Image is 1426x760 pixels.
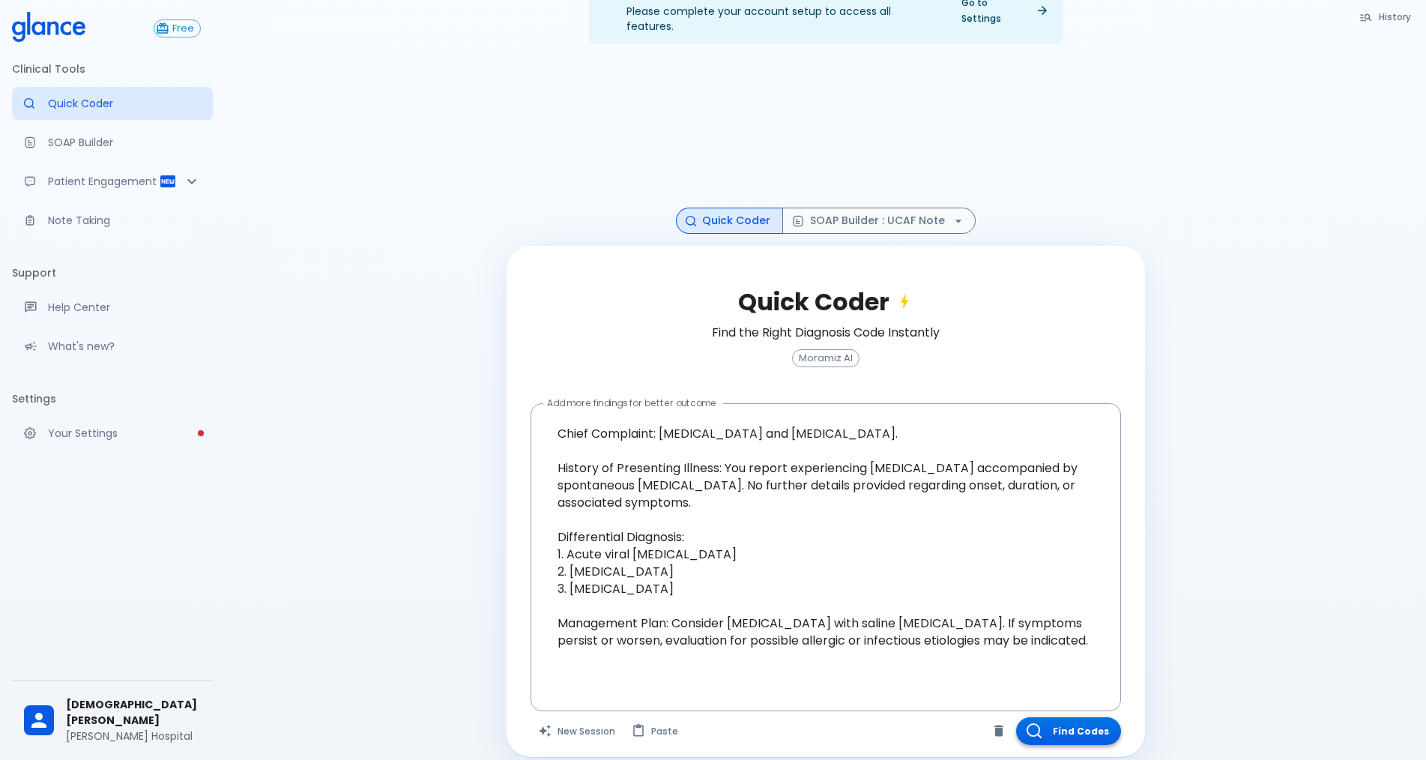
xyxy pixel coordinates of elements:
p: Patient Engagement [48,174,159,189]
div: Recent updates and feature releases [12,330,213,363]
p: What's new? [48,339,201,354]
p: SOAP Builder [48,135,201,150]
li: Support [12,255,213,291]
span: Moramiz AI [793,353,859,364]
p: Your Settings [48,426,201,441]
button: Find Codes [1016,717,1121,745]
p: [PERSON_NAME] Hospital [66,729,201,744]
button: Clears all inputs and results. [531,717,624,745]
li: Settings [12,381,213,417]
button: Free [154,19,201,37]
span: Free [166,23,200,34]
li: Clinical Tools [12,51,213,87]
a: Click to view or change your subscription [154,19,213,37]
button: History [1352,6,1420,28]
div: Patient Reports & Referrals [12,165,213,198]
p: Help Center [48,300,201,315]
button: SOAP Builder : UCAF Note [782,208,976,234]
a: Advanced note-taking [12,204,213,237]
button: Paste from clipboard [624,717,687,745]
p: Note Taking [48,213,201,228]
button: Clear [988,720,1010,742]
a: Moramiz: Find ICD10AM codes instantly [12,87,213,120]
h6: Find the Right Diagnosis Code Instantly [712,322,940,343]
div: [DEMOGRAPHIC_DATA][PERSON_NAME][PERSON_NAME] Hospital [12,687,213,754]
span: [DEMOGRAPHIC_DATA][PERSON_NAME] [66,697,201,729]
a: Please complete account setup [12,417,213,450]
h2: Quick Coder [738,288,913,316]
textarea: Chief Complaint: [MEDICAL_DATA] and [MEDICAL_DATA]. History of Presenting Illness: You report exp... [541,410,1111,681]
a: Get help from our support team [12,291,213,324]
button: Quick Coder [676,208,783,234]
p: Quick Coder [48,96,201,111]
a: Docugen: Compose a clinical documentation in seconds [12,126,213,159]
